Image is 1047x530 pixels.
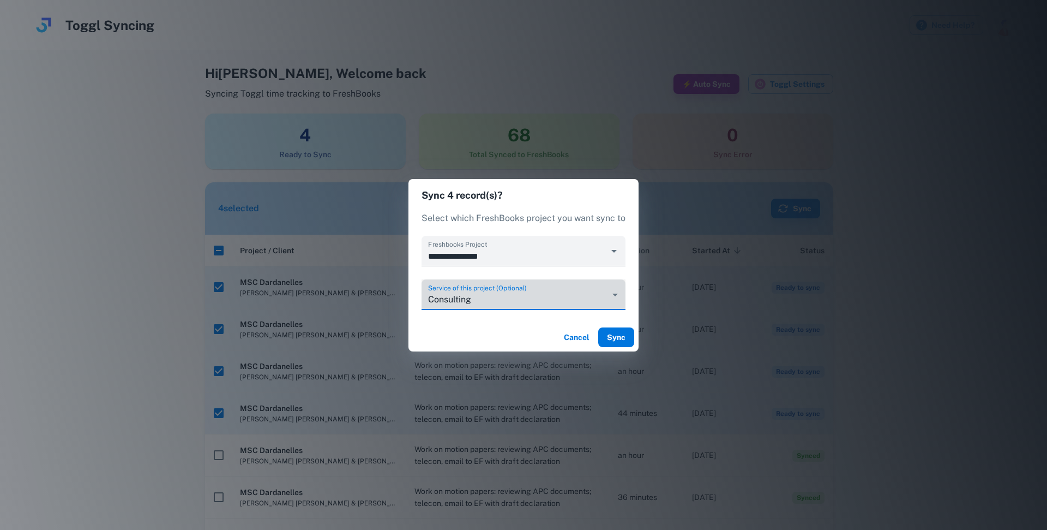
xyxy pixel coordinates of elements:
[598,327,634,347] button: Sync
[422,279,625,310] div: Consulting
[606,243,622,259] button: Open
[428,283,527,293] label: Service of this project (Optional)
[408,179,639,212] h2: Sync 4 record(s)?
[559,327,594,347] button: Cancel
[428,240,487,249] label: Freshbooks Project
[422,212,625,225] p: Select which FreshBooks project you want sync to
